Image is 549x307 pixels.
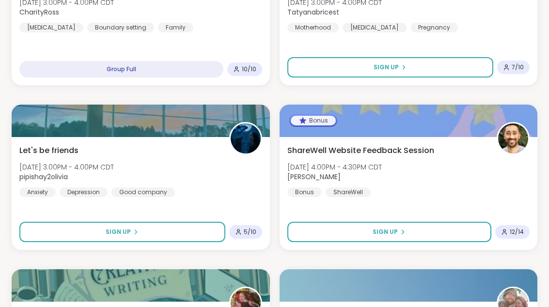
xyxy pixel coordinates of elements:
div: Group Full [19,61,223,77]
div: Good company [111,187,175,197]
div: [MEDICAL_DATA] [343,23,407,32]
span: 5 / 10 [244,228,256,236]
span: ShareWell Website Feedback Session [287,145,434,156]
div: Family [158,23,193,32]
span: Sign Up [374,63,399,72]
button: Sign Up [287,57,494,77]
div: Bonus [291,116,336,125]
div: Motherhood [287,23,339,32]
span: 7 / 10 [512,63,524,71]
span: [DATE] 4:00PM - 4:30PM CDT [287,162,382,172]
img: brett [498,123,528,153]
button: Sign Up [287,222,492,242]
div: ShareWell [326,187,371,197]
b: pipishay2olivia [19,172,68,182]
div: Pregnancy [410,23,458,32]
span: Sign Up [373,228,398,236]
b: CharityRoss [19,7,59,17]
img: pipishay2olivia [231,123,261,153]
b: [PERSON_NAME] [287,172,341,182]
span: Sign Up [106,228,131,236]
span: 10 / 10 [242,65,256,73]
div: Depression [60,187,108,197]
span: Let's be friends [19,145,78,156]
div: Boundary setting [87,23,154,32]
span: 12 / 14 [510,228,524,236]
b: Tatyanabricest [287,7,339,17]
div: Anxiety [19,187,56,197]
div: [MEDICAL_DATA] [19,23,83,32]
div: Bonus [287,187,322,197]
button: Sign Up [19,222,225,242]
span: [DATE] 3:00PM - 4:00PM CDT [19,162,114,172]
